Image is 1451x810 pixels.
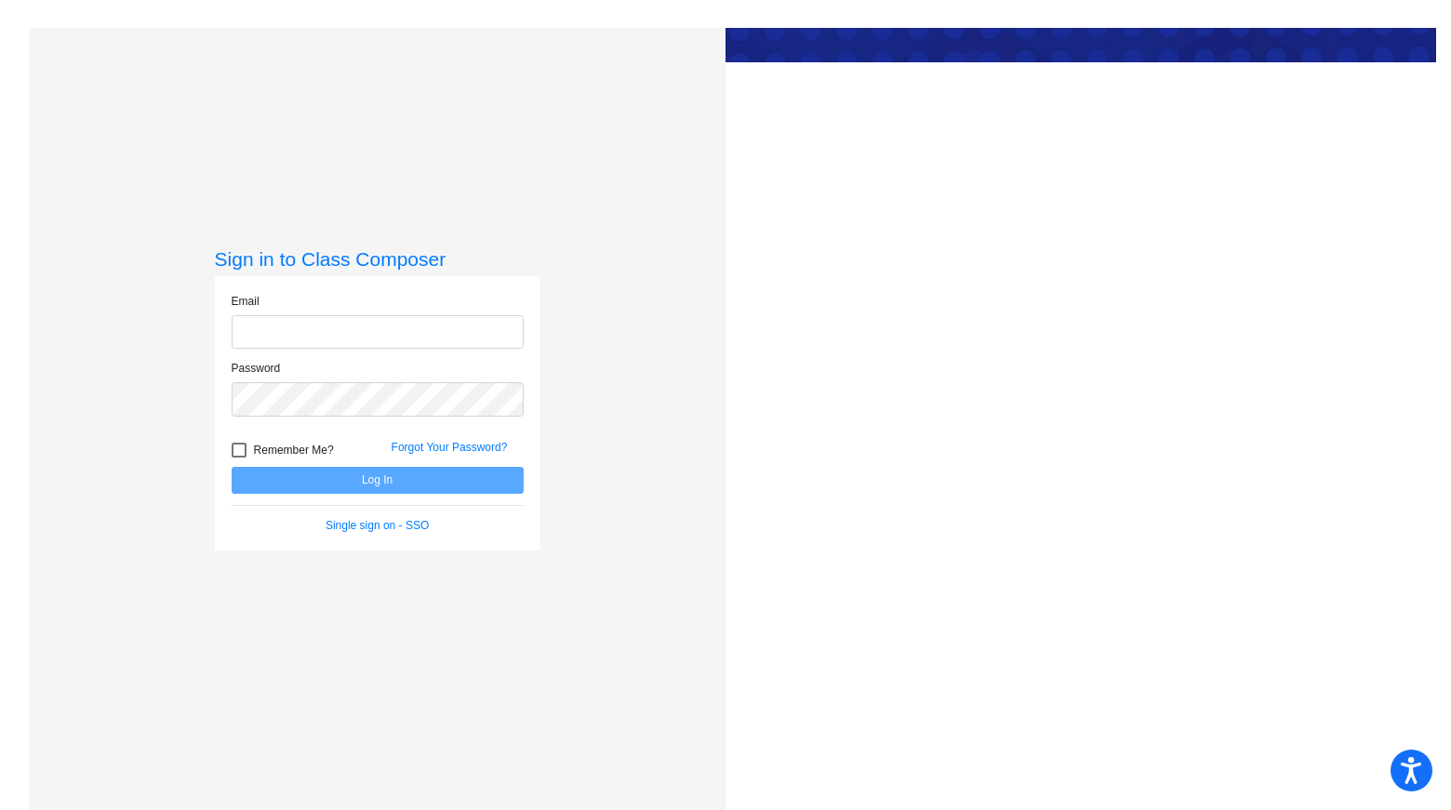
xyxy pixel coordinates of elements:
[232,293,260,310] label: Email
[215,247,540,271] h3: Sign in to Class Composer
[254,439,334,461] span: Remember Me?
[392,441,508,454] a: Forgot Your Password?
[232,467,524,494] button: Log In
[326,519,429,532] a: Single sign on - SSO
[232,360,281,377] label: Password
